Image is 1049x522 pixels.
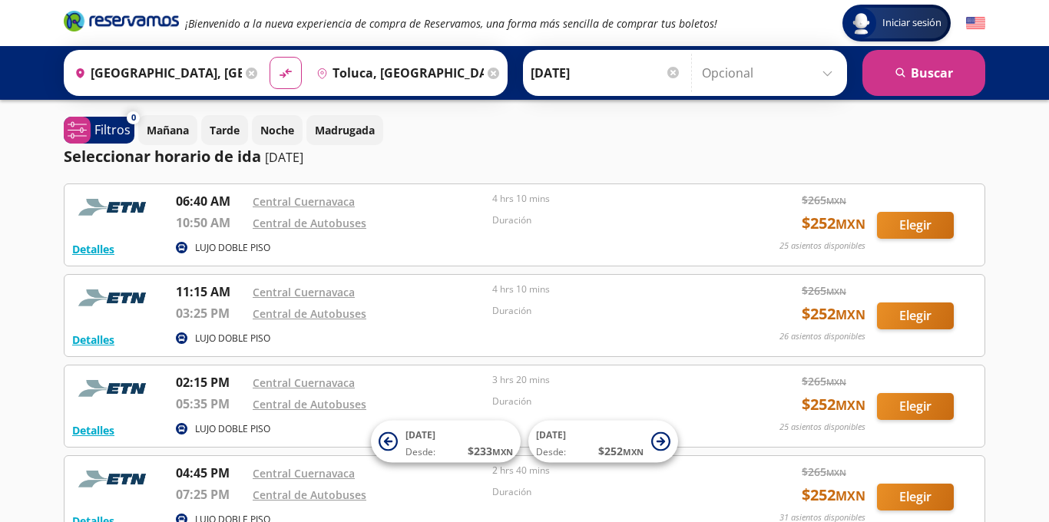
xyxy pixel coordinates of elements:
[64,9,179,37] a: Brand Logo
[826,376,846,388] small: MXN
[265,148,303,167] p: [DATE]
[877,393,954,420] button: Elegir
[802,393,865,416] span: $ 252
[966,14,985,33] button: English
[72,464,157,494] img: RESERVAMOS
[253,466,355,481] a: Central Cuernavaca
[315,122,375,138] p: Madrugada
[877,484,954,510] button: Elegir
[176,373,245,391] p: 02:15 PM
[492,464,724,477] p: 2 hrs 40 mins
[131,111,136,124] span: 0
[253,487,366,502] a: Central de Autobuses
[492,446,513,458] small: MXN
[94,121,131,139] p: Filtros
[528,421,678,463] button: [DATE]Desde:$252MXN
[836,487,865,504] small: MXN
[492,213,724,227] p: Duración
[492,192,724,206] p: 4 hrs 10 mins
[253,397,366,411] a: Central de Autobuses
[72,373,157,404] img: RESERVAMOS
[826,467,846,478] small: MXN
[802,282,846,299] span: $ 265
[536,428,566,441] span: [DATE]
[492,485,724,499] p: Duración
[702,54,839,92] input: Opcional
[492,373,724,387] p: 3 hrs 20 mins
[252,115,303,145] button: Noche
[253,216,366,230] a: Central de Autobuses
[536,445,566,459] span: Desde:
[802,212,865,235] span: $ 252
[877,302,954,329] button: Elegir
[802,464,846,480] span: $ 265
[802,302,865,325] span: $ 252
[260,122,294,138] p: Noche
[176,304,245,322] p: 03:25 PM
[72,422,114,438] button: Detalles
[176,192,245,210] p: 06:40 AM
[371,421,521,463] button: [DATE]Desde:$233MXN
[492,395,724,408] p: Duración
[836,397,865,414] small: MXN
[72,192,157,223] img: RESERVAMOS
[185,16,717,31] em: ¡Bienvenido a la nueva experiencia de compra de Reservamos, una forma más sencilla de comprar tus...
[802,484,865,507] span: $ 252
[779,421,865,434] p: 25 asientos disponibles
[405,428,435,441] span: [DATE]
[492,304,724,318] p: Duración
[876,15,948,31] span: Iniciar sesión
[195,241,270,255] p: LUJO DOBLE PISO
[779,330,865,343] p: 26 asientos disponibles
[826,195,846,206] small: MXN
[138,115,197,145] button: Mañana
[836,216,865,233] small: MXN
[598,443,644,459] span: $ 252
[64,145,261,168] p: Seleccionar horario de ida
[176,464,245,482] p: 04:45 PM
[176,485,245,504] p: 07:25 PM
[147,122,189,138] p: Mañana
[176,282,245,301] p: 11:15 AM
[405,445,435,459] span: Desde:
[72,282,157,313] img: RESERVAMOS
[253,194,355,209] a: Central Cuernavaca
[72,332,114,348] button: Detalles
[253,306,366,321] a: Central de Autobuses
[72,241,114,257] button: Detalles
[836,306,865,323] small: MXN
[877,212,954,239] button: Elegir
[64,117,134,144] button: 0Filtros
[253,375,355,390] a: Central Cuernavaca
[306,115,383,145] button: Madrugada
[195,422,270,436] p: LUJO DOBLE PISO
[201,115,248,145] button: Tarde
[802,192,846,208] span: $ 265
[531,54,681,92] input: Elegir Fecha
[468,443,513,459] span: $ 233
[826,286,846,297] small: MXN
[492,282,724,296] p: 4 hrs 10 mins
[176,395,245,413] p: 05:35 PM
[210,122,240,138] p: Tarde
[195,332,270,345] p: LUJO DOBLE PISO
[68,54,242,92] input: Buscar Origen
[862,50,985,96] button: Buscar
[64,9,179,32] i: Brand Logo
[176,213,245,232] p: 10:50 AM
[779,240,865,253] p: 25 asientos disponibles
[623,446,644,458] small: MXN
[802,373,846,389] span: $ 265
[253,285,355,299] a: Central Cuernavaca
[310,54,484,92] input: Buscar Destino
